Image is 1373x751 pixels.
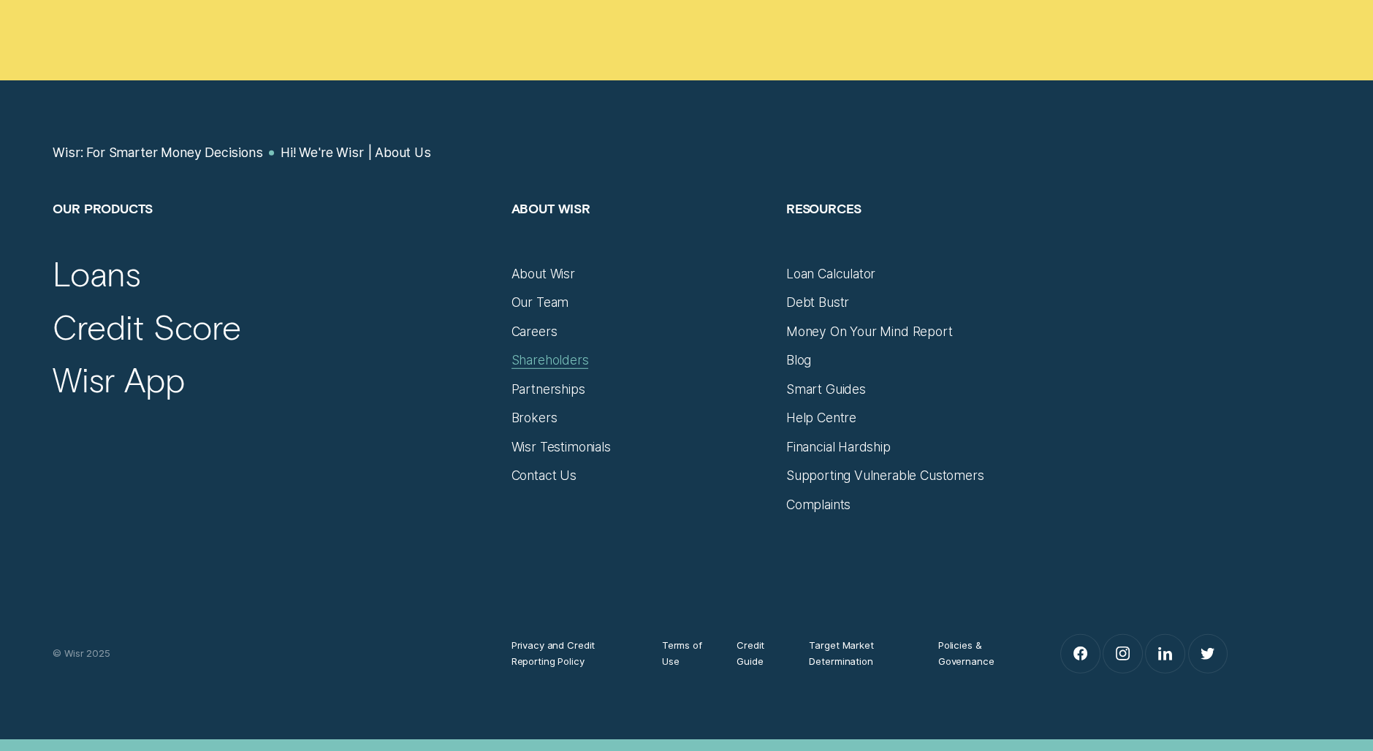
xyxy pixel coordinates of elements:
[1189,635,1228,674] a: Twitter
[1103,635,1142,674] a: Instagram
[511,201,770,266] h2: About Wisr
[786,497,851,513] a: Complaints
[53,305,241,347] a: Credit Score
[511,381,585,397] a: Partnerships
[662,638,708,670] a: Terms of Use
[786,468,984,484] a: Supporting Vulnerable Customers
[737,638,780,670] a: Credit Guide
[938,638,1016,670] a: Policies & Governance
[511,266,575,282] a: About Wisr
[786,381,866,397] a: Smart Guides
[511,294,569,310] a: Our Team
[1061,635,1100,674] a: Facebook
[45,646,503,662] div: © Wisr 2025
[511,468,577,484] a: Contact Us
[53,358,184,400] a: Wisr App
[53,252,140,294] a: Loans
[786,294,849,310] a: Debt Bustr
[281,145,431,161] a: Hi! We're Wisr | About Us
[786,266,875,282] a: Loan Calculator
[786,352,811,368] a: Blog
[786,410,856,426] a: Help Centre
[511,439,611,455] a: Wisr Testimonials
[511,410,558,426] a: Brokers
[786,324,953,340] a: Money On Your Mind Report
[53,145,262,161] a: Wisr: For Smarter Money Decisions
[511,638,634,670] a: Privacy and Credit Reporting Policy
[53,201,495,266] h2: Our Products
[809,638,909,670] a: Target Market Determination
[511,324,558,340] a: Careers
[786,201,1045,266] h2: Resources
[1146,635,1184,674] a: LinkedIn
[511,352,589,368] a: Shareholders
[786,439,891,455] a: Financial Hardship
